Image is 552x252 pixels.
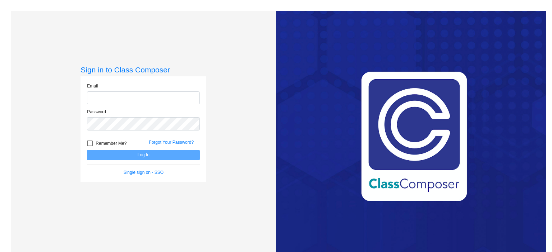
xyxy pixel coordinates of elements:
label: Password [87,109,106,115]
a: Single sign on - SSO [124,170,164,175]
button: Log In [87,150,200,160]
h3: Sign in to Class Composer [80,65,206,74]
span: Remember Me? [96,139,126,148]
a: Forgot Your Password? [149,140,194,145]
label: Email [87,83,98,89]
